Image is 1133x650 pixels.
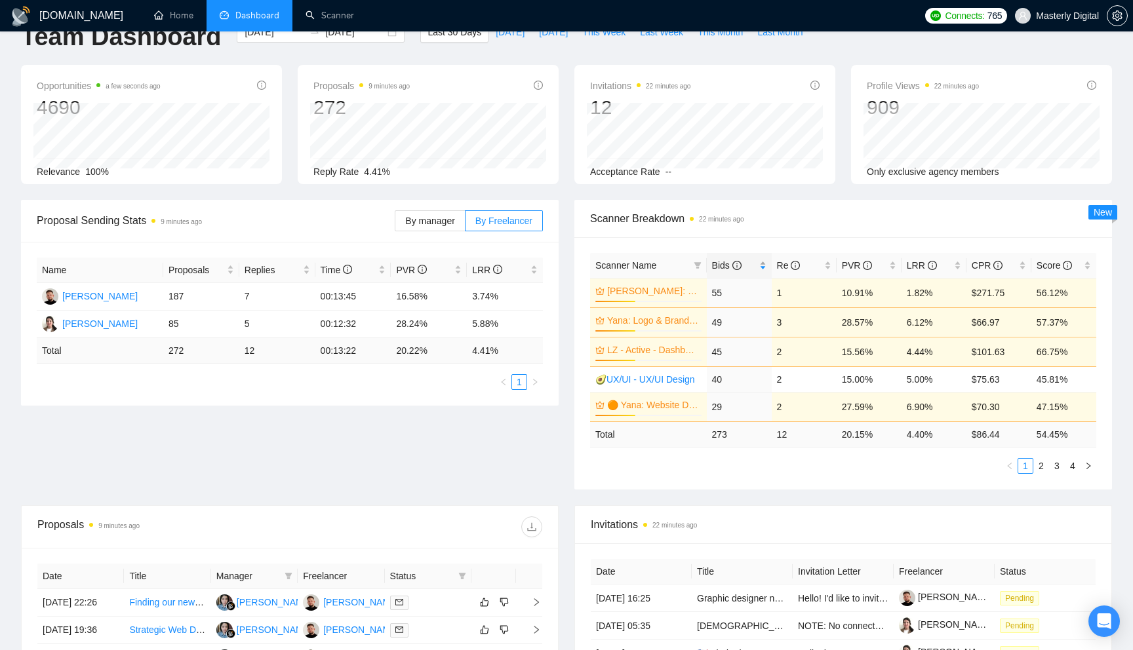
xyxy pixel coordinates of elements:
[480,624,489,635] span: like
[772,366,837,392] td: 2
[220,10,229,20] span: dashboard
[902,421,966,447] td: 4.40 %
[467,283,543,311] td: 3.74%
[863,261,872,270] span: info-circle
[966,421,1031,447] td: $ 86.44
[42,290,138,301] a: VH[PERSON_NAME]
[590,166,660,177] span: Acceptance Rate
[1081,458,1096,474] button: right
[1094,207,1112,218] span: New
[467,311,543,338] td: 5.88%
[37,564,124,589] th: Date
[595,316,605,325] span: crown
[757,25,803,39] span: Last Month
[303,624,399,634] a: VH[PERSON_NAME]
[21,22,221,52] h1: Team Dashboard
[1031,278,1096,307] td: 56.12%
[364,166,390,177] span: 4.41%
[1000,620,1044,630] a: Pending
[456,566,469,586] span: filter
[124,617,210,644] td: Strategic Web Design & Development Agency Needed for B2B Tradeshow Website Modernization
[837,337,902,366] td: 15.56%
[418,265,427,274] span: info-circle
[1088,605,1120,637] div: Open Intercom Messenger
[285,572,292,580] span: filter
[216,569,279,583] span: Manager
[791,261,800,270] span: info-circle
[303,622,319,638] img: VH
[163,283,239,311] td: 187
[534,81,543,90] span: info-circle
[323,595,399,609] div: [PERSON_NAME]
[1018,458,1033,474] li: 1
[539,25,568,39] span: [DATE]
[590,78,690,94] span: Invitations
[867,166,999,177] span: Only exclusive agency members
[226,602,235,611] img: gigradar-bm.png
[1000,592,1044,603] a: Pending
[902,307,966,337] td: 6.12%
[1031,366,1096,392] td: 45.81%
[37,95,161,120] div: 4690
[777,260,801,271] span: Re
[298,564,384,589] th: Freelancer
[1034,459,1048,473] a: 2
[590,95,690,120] div: 12
[313,166,359,177] span: Reply Rate
[245,263,300,277] span: Replies
[343,265,352,274] span: info-circle
[1031,337,1096,366] td: 66.75%
[1018,11,1027,20] span: user
[391,283,467,311] td: 16.58%
[692,584,793,612] td: Graphic designer needed
[129,624,527,635] a: Strategic Web Design & Development Agency Needed for B2B Tradeshow Website Modernization
[930,10,941,21] img: upwork-logo.png
[1087,81,1096,90] span: info-circle
[37,338,163,364] td: Total
[1107,10,1127,21] span: setting
[691,256,704,275] span: filter
[902,278,966,307] td: 1.82%
[810,81,820,90] span: info-circle
[85,166,109,177] span: 100%
[590,421,707,447] td: Total
[391,311,467,338] td: 28.24%
[699,216,744,223] time: 22 minutes ago
[966,392,1031,421] td: $70.30
[37,166,80,177] span: Relevance
[666,166,671,177] span: --
[477,622,492,638] button: like
[907,260,937,271] span: LRR
[707,421,772,447] td: 273
[161,218,202,225] time: 9 minutes ago
[995,559,1096,584] th: Status
[500,378,507,386] span: left
[837,421,902,447] td: 20.15 %
[1050,459,1064,473] a: 3
[106,83,160,90] time: a few seconds ago
[532,22,575,43] button: [DATE]
[1006,462,1014,470] span: left
[1065,459,1080,473] a: 4
[391,338,467,364] td: 20.22 %
[707,307,772,337] td: 49
[522,522,542,532] span: download
[37,78,161,94] span: Opportunities
[590,210,1096,227] span: Scanner Breakdown
[1107,10,1128,21] a: setting
[493,265,502,274] span: info-circle
[216,624,312,634] a: SL[PERSON_NAME]
[42,318,138,328] a: YH[PERSON_NAME]
[595,260,656,271] span: Scanner Name
[772,278,837,307] td: 1
[1031,307,1096,337] td: 57.37%
[239,258,315,283] th: Replies
[1037,260,1072,271] span: Score
[902,392,966,421] td: 6.90%
[10,6,31,27] img: logo
[707,278,772,307] td: 55
[1033,458,1049,474] li: 2
[163,338,239,364] td: 272
[652,522,697,529] time: 22 minutes ago
[591,612,692,640] td: [DATE] 05:35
